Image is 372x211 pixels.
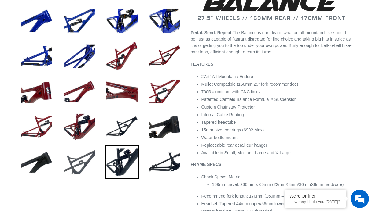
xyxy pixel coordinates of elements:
[201,201,285,206] span: Headset: Tapered 44mm upper/56mm lower
[148,4,182,38] img: Load image into Gallery viewer, BALANCE - Frameset
[148,145,182,179] img: Load image into Gallery viewer, BALANCE - Frameset
[289,194,341,198] div: We're Online!
[191,30,353,55] p: The Balance is our idea of what an all-mountain bike should be: just as capable of flagrant disre...
[105,39,139,73] img: Load image into Gallery viewer, BALANCE - Frameset
[191,162,222,167] b: FRAME SPECS
[20,4,53,38] img: Load image into Gallery viewer, BALANCE - Frameset
[105,4,139,38] img: Load image into Gallery viewer, BALANCE - Frameset
[35,65,84,127] span: We're online!
[20,39,53,73] img: Load image into Gallery viewer, BALANCE - Frameset
[62,75,96,108] img: Load image into Gallery viewer, BALANCE - Frameset
[201,150,353,156] li: Available in Small, Medium, Large and X-Large
[201,105,255,109] span: Custom Chainstay Protector
[20,30,35,46] img: d_696896380_company_1647369064580_696896380
[105,75,139,108] img: Load image into Gallery viewer, BALANCE - Frameset
[201,135,238,140] span: Water-bottle mount
[201,74,253,79] span: 27.5” All-Mountain / Enduro
[62,4,96,38] img: Load image into Gallery viewer, BALANCE - Frameset
[212,182,344,187] span: 169mm travel: 230mm x 65mm (22mmX8mm/36mmX8mm hardware)
[201,119,353,126] li: Tapered headtube
[201,89,260,94] span: 7005 aluminum with CNC links
[201,82,298,87] span: Mullet Compatible (160mm 29" fork recommended)
[7,34,16,43] div: Navigation go back
[201,143,267,148] span: Replaceable rear derailleur hanger
[148,39,182,73] img: Load image into Gallery viewer, BALANCE - Frameset
[201,97,297,102] span: Patented Canfield Balance Formula™ Suspension
[3,144,116,165] textarea: Type your message and hit 'Enter'
[62,145,96,179] img: Load image into Gallery viewer, BALANCE - Frameset
[100,3,115,18] div: Minimize live chat window
[201,112,244,117] span: Internal Cable Routing
[41,34,112,42] div: Chat with us now
[201,127,264,132] span: 15mm pivot bearings (6902 Max)
[191,62,213,66] b: FEATURES
[105,145,139,179] img: Load image into Gallery viewer, BALANCE - Frameset
[20,110,53,144] img: Load image into Gallery viewer, BALANCE - Frameset
[191,30,233,35] b: Pedal. Send. Repeat.
[20,145,53,179] img: Load image into Gallery viewer, BALANCE - Frameset
[148,110,182,144] img: Load image into Gallery viewer, BALANCE - Frameset
[62,110,96,144] img: Load image into Gallery viewer, BALANCE - Frameset
[201,194,335,198] span: Recommend fork length: 170mm (160mm – 180mm acceptable range)
[105,110,139,144] img: Load image into Gallery viewer, BALANCE - Frameset
[20,75,53,108] img: Load image into Gallery viewer, BALANCE - Frameset
[289,199,341,204] p: How may I help you today?
[201,174,242,179] span: Shock Specs: Metric:
[62,39,96,73] img: Load image into Gallery viewer, BALANCE - Frameset
[148,75,182,108] img: Load image into Gallery viewer, BALANCE - Frameset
